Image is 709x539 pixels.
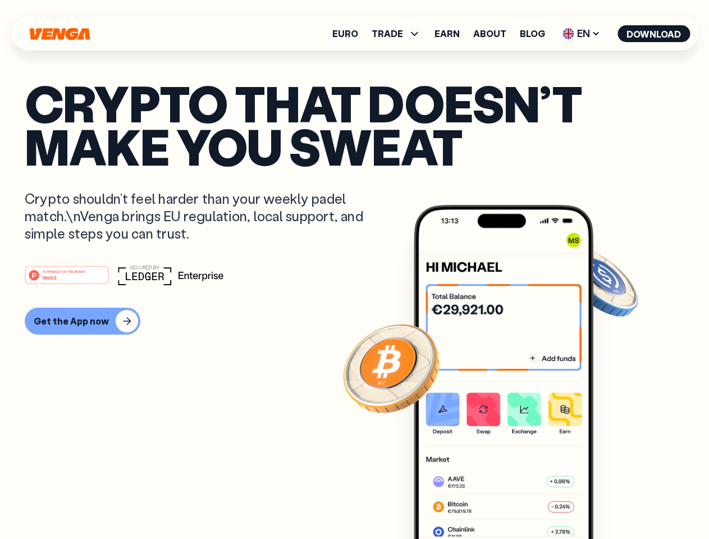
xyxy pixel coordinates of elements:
a: About [473,29,506,38]
button: Get the App now [25,308,140,335]
a: Blog [520,29,545,38]
a: #1 PRODUCT OF THE MONTHWeb3 [25,272,109,287]
span: TRADE [372,27,421,40]
svg: Home [28,28,91,40]
tspan: Web3 [43,274,57,280]
img: flag-uk [562,28,574,39]
tspan: #1 PRODUCT OF THE MONTH [43,269,85,273]
a: Earn [434,29,460,38]
p: Crypto that doesn’t make you sweat [25,81,684,167]
div: Get the App now [34,316,109,327]
img: Bitcoin [341,317,442,418]
span: TRADE [372,29,403,38]
a: Euro [332,29,358,38]
span: EN [559,25,604,43]
button: Download [617,25,690,42]
a: Get the App now [25,308,684,335]
img: USDC coin [560,241,641,322]
p: Crypto shouldn’t feel harder than your weekly padel match.\nVenga brings EU regulation, local sup... [25,190,379,243]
